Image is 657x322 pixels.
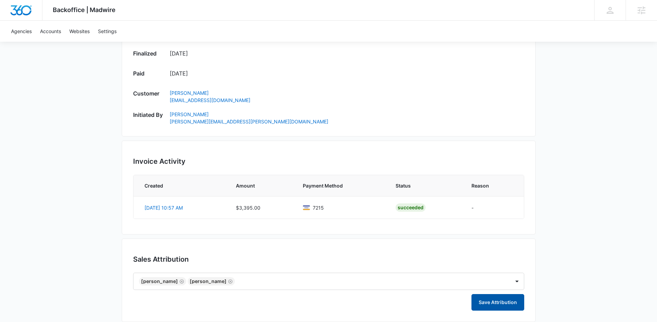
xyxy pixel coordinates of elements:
td: - [463,196,524,219]
div: Remove Levi Deeney [227,279,233,284]
a: Settings [94,21,121,42]
div: Succeeded [396,203,426,212]
h3: Finalized [133,49,163,60]
div: [PERSON_NAME] [141,279,178,284]
td: $3,395.00 [228,196,295,219]
span: Reason [471,182,512,189]
h2: Invoice Activity [133,156,524,167]
span: Created [145,182,219,189]
span: Visa ending with [313,204,324,211]
h3: Initiated By [133,111,163,122]
div: [PERSON_NAME] [190,279,227,284]
h2: Sales Attribution [133,254,524,264]
a: [DATE] 10:57 AM [145,205,183,211]
span: Backoffice | Madwire [53,6,116,13]
span: Payment Method [303,182,379,189]
a: Agencies [7,21,36,42]
a: [PERSON_NAME][PERSON_NAME][EMAIL_ADDRESS][PERSON_NAME][DOMAIN_NAME] [170,111,524,125]
p: [DATE] [170,69,524,78]
a: Websites [65,21,94,42]
a: Accounts [36,21,65,42]
p: [DATE] [170,49,524,58]
button: Save Attribution [471,294,524,311]
span: Amount [236,182,287,189]
span: Status [396,182,455,189]
h3: Paid [133,69,163,80]
a: [PERSON_NAME][EMAIL_ADDRESS][DOMAIN_NAME] [170,89,524,104]
div: Remove Evan Rodriguez [178,279,184,284]
h3: Customer [133,89,163,101]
